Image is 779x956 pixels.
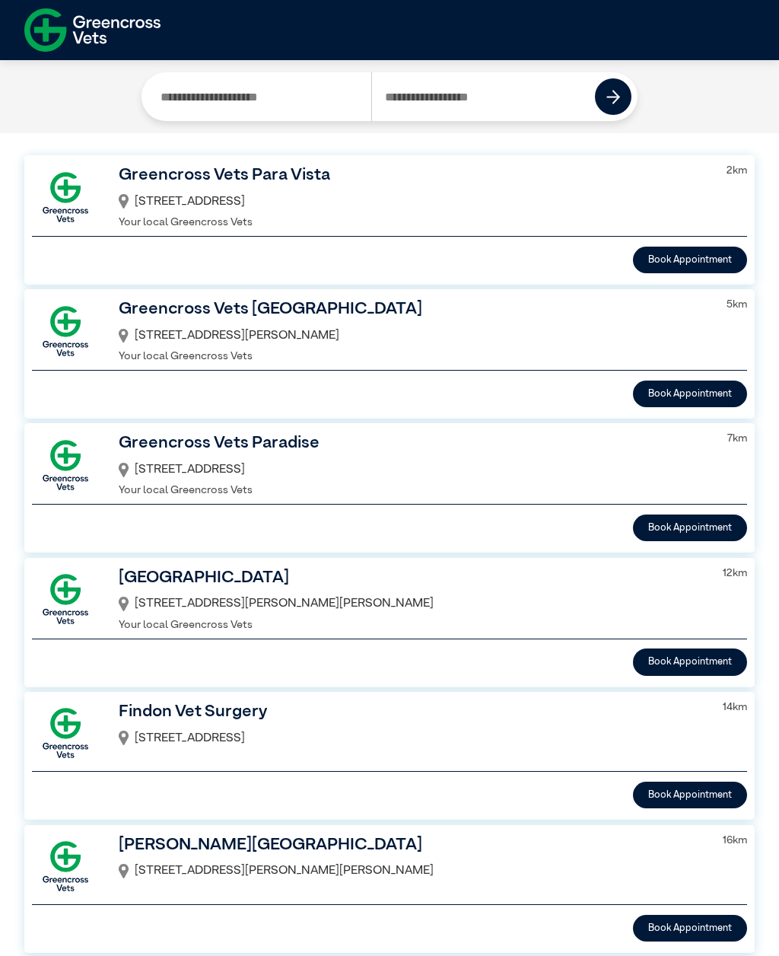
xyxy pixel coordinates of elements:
h3: Greencross Vets [GEOGRAPHIC_DATA] [119,297,707,323]
p: 14 km [723,699,747,716]
div: [STREET_ADDRESS][PERSON_NAME] [119,323,707,349]
div: [STREET_ADDRESS] [119,189,707,215]
div: [STREET_ADDRESS][PERSON_NAME][PERSON_NAME] [119,591,704,617]
p: 7 km [727,431,747,448]
div: [STREET_ADDRESS] [119,457,708,483]
button: Book Appointment [633,381,747,407]
img: GX-Square.png [32,566,99,633]
p: Your local Greencross Vets [119,483,708,499]
img: GX-Square.png [32,164,99,231]
button: Book Appointment [633,247,747,273]
h3: Greencross Vets Para Vista [119,163,707,189]
p: 16 km [723,833,747,849]
p: 5 km [727,297,747,314]
button: Book Appointment [633,915,747,942]
img: GX-Square.png [32,699,99,766]
button: Book Appointment [633,648,747,675]
input: Search by Clinic Name [148,72,371,121]
p: Your local Greencross Vets [119,617,704,634]
img: GX-Square.png [32,833,99,900]
h3: Findon Vet Surgery [119,699,704,725]
p: Your local Greencross Vets [119,349,707,365]
div: [STREET_ADDRESS] [119,725,704,751]
h3: Greencross Vets Paradise [119,431,708,457]
button: Book Appointment [633,782,747,808]
p: Your local Greencross Vets [119,215,707,231]
h3: [GEOGRAPHIC_DATA] [119,566,704,591]
input: Search by Postcode [371,72,596,121]
p: 12 km [723,566,747,582]
img: f-logo [24,4,161,56]
img: icon-right [606,90,621,104]
img: GX-Square.png [32,298,99,365]
button: Book Appointment [633,515,747,541]
h3: [PERSON_NAME][GEOGRAPHIC_DATA] [119,833,704,859]
img: GX-Square.png [32,432,99,499]
p: 2 km [727,163,747,180]
div: [STREET_ADDRESS][PERSON_NAME][PERSON_NAME] [119,858,704,884]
